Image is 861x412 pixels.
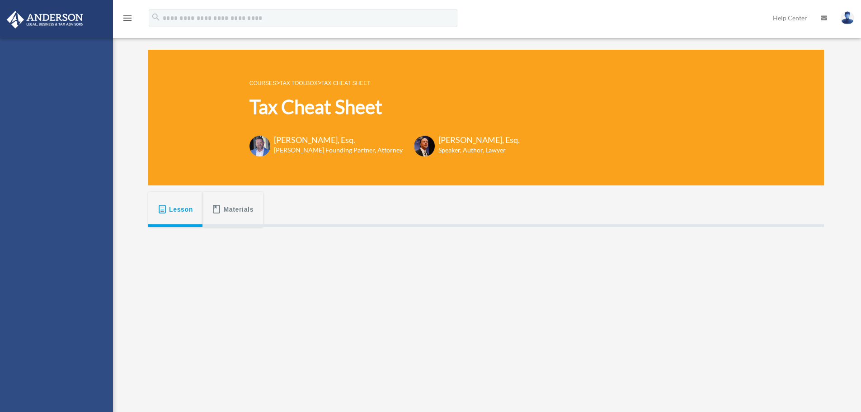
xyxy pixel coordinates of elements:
[224,201,254,218] span: Materials
[414,136,435,156] img: Scott-Estill-Headshot.png
[280,80,317,86] a: Tax Toolbox
[122,16,133,24] a: menu
[274,146,403,155] h6: [PERSON_NAME] Founding Partner, Attorney
[249,94,520,120] h1: Tax Cheat Sheet
[249,136,270,156] img: Toby-circle-head.png
[151,12,161,22] i: search
[321,80,371,86] a: Tax Cheat Sheet
[249,80,276,86] a: COURSES
[438,146,508,155] h6: Speaker, Author, Lawyer
[438,134,520,146] h3: [PERSON_NAME], Esq.
[4,11,86,28] img: Anderson Advisors Platinum Portal
[274,134,403,146] h3: [PERSON_NAME], Esq.
[122,13,133,24] i: menu
[841,11,854,24] img: User Pic
[249,77,520,89] p: > >
[169,201,193,218] span: Lesson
